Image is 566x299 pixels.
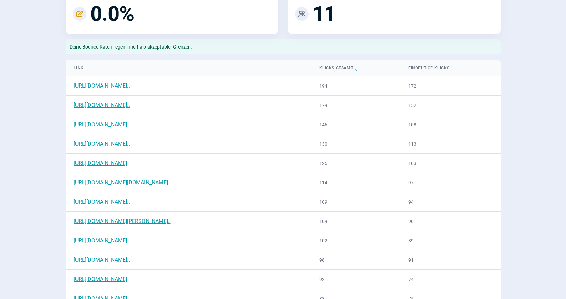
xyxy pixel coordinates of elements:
[74,276,127,282] a: [URL][DOMAIN_NAME]
[311,96,400,115] td: 179
[311,212,400,231] td: 109
[74,64,303,72] div: Link
[408,64,493,72] div: Eindeutige Klicks
[400,173,501,192] td: 97
[400,134,501,154] td: 113
[311,115,400,134] td: 146
[74,237,130,244] a: [URL][DOMAIN_NAME]..
[74,257,130,263] a: [URL][DOMAIN_NAME]..
[313,4,336,24] span: 11
[400,192,501,212] td: 94
[311,154,400,173] td: 125
[74,199,130,205] a: [URL][DOMAIN_NAME]..
[90,4,134,24] span: 0.0%
[400,250,501,270] td: 91
[311,76,400,96] td: 194
[400,96,501,115] td: 152
[400,154,501,173] td: 103
[74,141,130,147] a: [URL][DOMAIN_NAME]..
[400,76,501,96] td: 172
[311,250,400,270] td: 98
[74,179,171,186] a: [URL][DOMAIN_NAME][DOMAIN_NAME]..
[311,192,400,212] td: 109
[400,212,501,231] td: 90
[400,231,501,250] td: 89
[311,173,400,192] td: 114
[400,115,501,134] td: 108
[66,39,501,54] div: Deine Bounce-Raten liegen innerhalb akzeptabler Grenzen.
[74,121,127,128] a: [URL][DOMAIN_NAME]
[311,231,400,250] td: 102
[74,102,130,108] a: [URL][DOMAIN_NAME]..
[311,270,400,289] td: 92
[311,134,400,154] td: 130
[74,82,130,89] a: [URL][DOMAIN_NAME]..
[74,218,171,224] a: [URL][DOMAIN_NAME][PERSON_NAME]..
[319,64,392,72] div: Klicks gesamt
[74,160,127,166] a: [URL][DOMAIN_NAME]
[400,270,501,289] td: 74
